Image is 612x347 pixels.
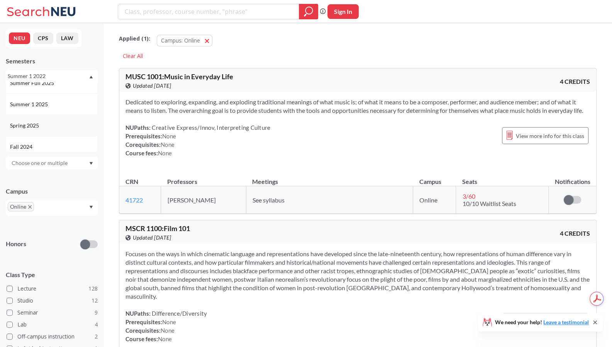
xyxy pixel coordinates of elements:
[304,6,313,17] svg: magnifying glass
[7,332,98,342] label: Off-campus instruction
[161,37,200,44] span: Campus: Online
[125,177,138,186] div: CRN
[8,72,88,80] div: Summer 1 2022
[549,170,597,186] th: Notifications
[161,170,246,186] th: Professors
[6,57,98,65] div: Semesters
[124,5,293,18] input: Class, professor, course number, "phrase"
[7,296,98,306] label: Studio
[125,72,233,81] span: MUSC 1001 : Music in Everyday Life
[8,158,73,168] input: Choose one or multiple
[246,170,413,186] th: Meetings
[516,131,584,141] span: View more info for this class
[158,150,172,156] span: None
[8,202,34,211] span: OnlineX to remove pill
[133,233,171,242] span: Updated [DATE]
[95,308,98,317] span: 9
[162,133,176,139] span: None
[6,70,98,82] div: Summer 1 2022Dropdown arrowFall 2025Summer 2 2025Summer Full 2025Summer 1 2025Spring 2025Fall 202...
[6,156,98,170] div: Dropdown arrow
[125,309,207,343] div: NUPaths: Prerequisites: Corequisites: Course fees:
[495,320,589,325] span: We need your help!
[89,206,93,209] svg: Dropdown arrow
[157,35,212,46] button: Campus: Online
[462,192,475,200] span: 3 / 60
[7,308,98,318] label: Seminar
[9,32,30,44] button: NEU
[119,50,147,62] div: Clear All
[10,79,56,87] span: Summer Full 2025
[33,32,53,44] button: CPS
[413,186,456,214] td: Online
[253,196,285,204] span: See syllabus
[151,310,207,317] span: Difference/Diversity
[462,200,516,207] span: 10/10 Waitlist Seats
[6,270,98,279] span: Class Type
[299,4,318,19] div: magnifying glass
[88,284,98,293] span: 128
[56,32,78,44] button: LAW
[10,100,49,109] span: Summer 1 2025
[7,284,98,294] label: Lecture
[456,170,549,186] th: Seats
[151,124,270,131] span: Creative Express/Innov, Interpreting Culture
[560,77,590,86] span: 4 CREDITS
[125,98,583,114] span: Dedicated to exploring, expanding, and exploding traditional meanings of what music is; of what i...
[6,187,98,196] div: Campus
[133,82,171,90] span: Updated [DATE]
[28,205,32,209] svg: X to remove pill
[10,143,34,151] span: Fall 2024
[560,229,590,238] span: 4 CREDITS
[7,320,98,330] label: Lab
[125,196,143,204] a: 41722
[162,318,176,325] span: None
[119,34,150,43] span: Applied ( 1 ):
[125,123,270,157] div: NUPaths: Prerequisites: Corequisites: Course fees:
[10,121,41,130] span: Spring 2025
[89,75,93,78] svg: Dropdown arrow
[89,162,93,165] svg: Dropdown arrow
[327,4,359,19] button: Sign In
[413,170,456,186] th: Campus
[161,186,246,214] td: [PERSON_NAME]
[95,332,98,341] span: 2
[125,224,190,233] span: MSCR 1100 : Film 101
[6,200,98,216] div: OnlineX to remove pillDropdown arrow
[6,240,26,248] p: Honors
[161,327,175,334] span: None
[161,141,175,148] span: None
[125,250,590,300] span: Focuses on the ways in which cinematic language and representations have developed since the late...
[95,320,98,329] span: 4
[92,296,98,305] span: 12
[543,319,589,325] a: Leave a testimonial
[158,335,172,342] span: None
